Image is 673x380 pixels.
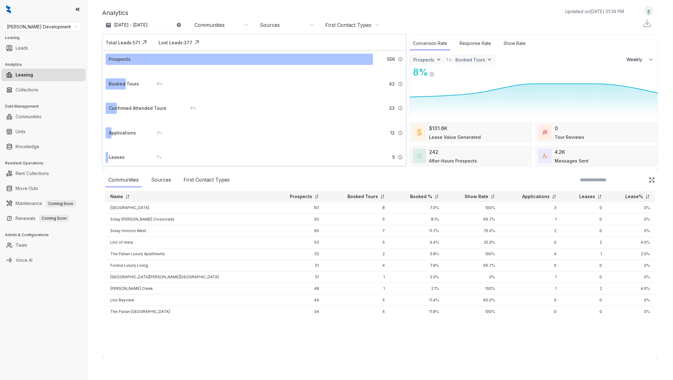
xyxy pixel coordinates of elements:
[429,134,481,140] div: Lease Value Generated
[150,154,161,161] div: 1 %
[390,214,444,225] td: 8.1%
[1,110,86,123] li: Communities
[1,182,86,195] li: Move Outs
[5,35,87,41] h3: Leasing
[500,260,561,271] td: 0
[314,194,319,199] img: sorting
[561,225,607,237] td: 0
[390,271,444,283] td: 2.0%
[500,283,561,295] td: 1
[180,173,233,187] div: First Contact Types
[1,125,86,138] li: Units
[607,295,655,306] td: 0%
[390,283,444,295] td: 2.1%
[429,72,434,77] img: Info
[290,193,312,200] p: Prospects
[194,22,225,28] div: Communities
[324,248,390,260] td: 2
[109,105,166,112] div: Confirmed Attended Tours
[109,80,139,87] div: Booked Tours
[347,193,378,200] p: Booked Tours
[390,129,395,136] span: 12
[649,177,655,183] img: Click Icon
[444,237,500,248] td: 25.0%
[561,202,607,214] td: 0
[625,193,643,200] p: Lease%
[607,248,655,260] td: 2.0%
[324,225,390,237] td: 7
[627,56,646,63] span: Weekly
[446,56,452,63] div: To
[16,212,69,225] a: RenewalsComing Soon
[500,248,561,260] td: 4
[324,283,390,295] td: 1
[324,260,390,271] td: 4
[561,306,607,318] td: 0
[607,271,655,283] td: 0%
[579,193,595,200] p: Leases
[390,225,444,237] td: 11.7%
[109,129,136,136] div: Applications
[429,158,477,164] div: After-Hours Prospects
[105,173,142,187] div: Communities
[324,306,390,318] td: 4
[500,225,561,237] td: 2
[561,283,607,295] td: 2
[16,42,28,54] a: Leads
[500,271,561,283] td: 1
[5,160,87,166] h3: Resident Operations
[555,134,584,140] div: Tour Reviews
[125,194,130,199] img: sorting
[500,37,529,50] div: Show Rate
[270,271,324,283] td: 51
[270,295,324,306] td: 44
[429,148,438,156] div: 242
[607,260,655,271] td: 0%
[607,237,655,248] td: 4.0%
[270,237,324,248] td: 53
[410,65,428,79] div: 8 %
[607,202,655,214] td: 0%
[456,57,485,62] div: Booked Tours
[270,225,324,237] td: 60
[623,54,658,65] button: Weekly
[456,37,494,50] div: Response Rate
[398,57,403,62] img: Info
[150,129,162,136] div: 2 %
[429,124,447,132] div: $131.6K
[105,202,270,214] td: [GEOGRAPHIC_DATA]
[500,295,561,306] td: 0
[390,202,444,214] td: 7.9%
[6,5,11,14] img: logo
[325,22,371,28] div: First Contact Types
[1,69,86,81] li: Leasing
[110,193,123,200] p: Name
[105,248,270,260] td: The Parian Luxury Apartments
[410,37,450,50] div: Conversion Rate
[39,215,69,222] span: Coming Soon
[16,140,39,153] a: Knowledge
[159,39,192,46] div: Lost Leads: 377
[392,154,395,161] span: 5
[444,248,500,260] td: 100%
[565,8,624,15] p: Updated on [DATE] 01:39 PM
[324,202,390,214] td: 8
[16,182,38,195] a: Move Outs
[465,193,488,200] p: Show Rate
[444,202,500,214] td: 100%
[561,260,607,271] td: 0
[642,19,652,28] img: Download
[109,56,131,63] div: Prospects
[645,194,650,199] img: sorting
[444,214,500,225] td: 66.7%
[552,194,556,199] img: sorting
[436,56,442,63] img: ViewFilterArrow
[607,225,655,237] td: 0%
[114,22,148,28] p: [DATE] - [DATE]
[148,173,174,187] div: Sources
[7,22,78,32] span: Davis Development
[1,212,86,225] li: Renewals
[105,295,270,306] td: Linz Bayview
[543,130,547,134] img: TourReviews
[270,248,324,260] td: 52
